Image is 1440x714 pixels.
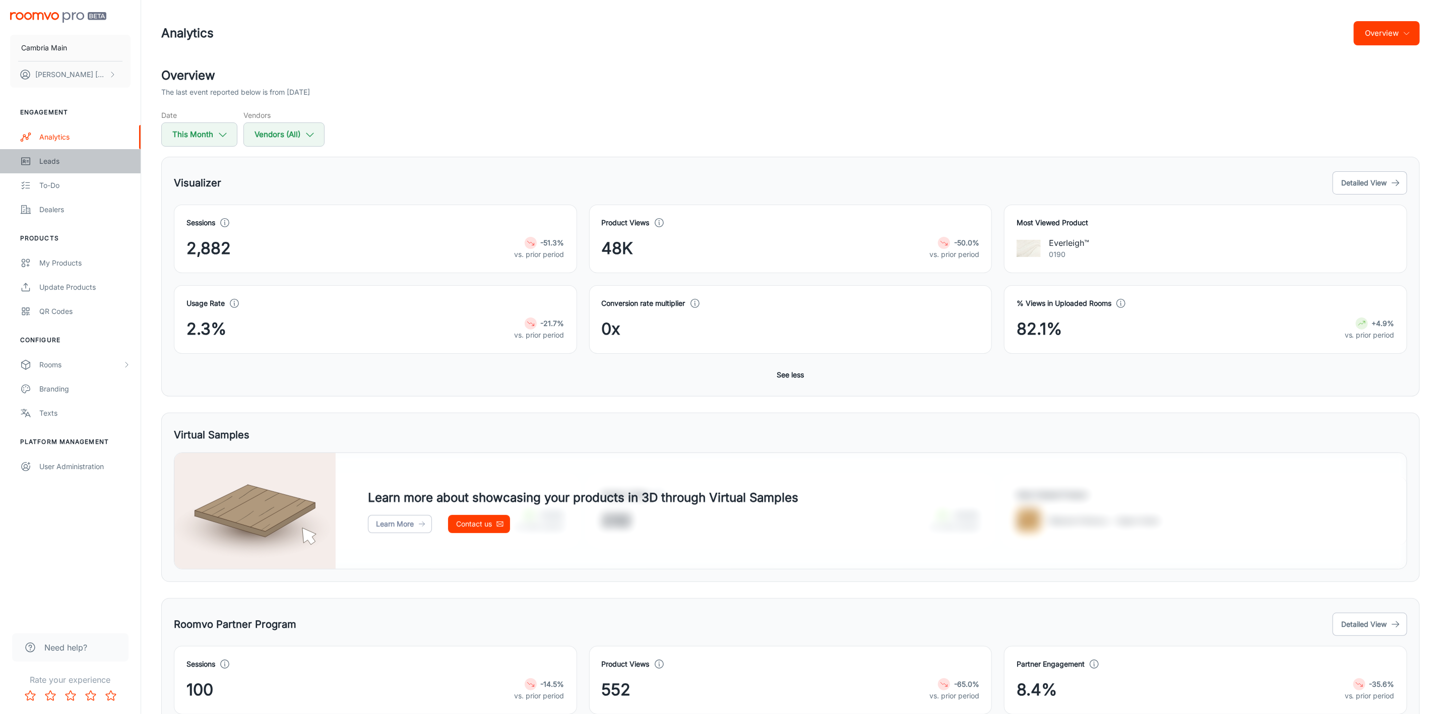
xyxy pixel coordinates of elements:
[39,306,131,317] div: QR Codes
[39,257,131,269] div: My Products
[1354,21,1420,45] button: Overview
[186,236,231,261] span: 2,882
[1017,236,1041,261] img: Everleigh™
[39,383,131,395] div: Branding
[929,249,979,260] p: vs. prior period
[60,686,81,706] button: Rate 3 star
[602,659,650,670] h4: Product Views
[44,641,87,654] span: Need help?
[602,678,631,702] span: 552
[161,67,1420,85] h2: Overview
[243,122,325,147] button: Vendors (All)
[81,686,101,706] button: Rate 4 star
[602,236,634,261] span: 48K
[773,366,808,384] button: See less
[186,678,213,702] span: 100
[1049,237,1089,249] p: Everleigh™
[20,686,40,706] button: Rate 1 star
[39,132,131,143] div: Analytics
[174,175,221,190] h5: Visualizer
[39,408,131,419] div: Texts
[1369,680,1395,688] strong: -35.6%
[161,110,237,120] h5: Date
[39,282,131,293] div: Update Products
[174,617,296,632] h5: Roomvo Partner Program
[602,217,650,228] h4: Product Views
[186,317,226,341] span: 2.3%
[602,298,685,309] h4: Conversion rate multiplier
[954,680,979,688] strong: -65.0%
[368,515,432,533] a: Learn More
[161,87,310,98] p: The last event reported below is from [DATE]
[161,122,237,147] button: This Month
[541,319,565,328] strong: -21.7%
[10,61,131,88] button: [PERSON_NAME] [PERSON_NAME]
[1049,249,1089,260] p: 0190
[174,427,249,442] h5: Virtual Samples
[186,217,215,228] h4: Sessions
[515,249,565,260] p: vs. prior period
[39,180,131,191] div: To-do
[40,686,60,706] button: Rate 2 star
[1345,690,1395,701] p: vs. prior period
[10,12,106,23] img: Roomvo PRO Beta
[186,659,215,670] h4: Sessions
[21,42,67,53] p: Cambria Main
[1345,330,1395,341] p: vs. prior period
[1017,298,1111,309] h4: % Views in Uploaded Rooms
[541,238,565,247] strong: -51.3%
[1333,613,1407,636] button: Detailed View
[10,35,131,61] button: Cambria Main
[39,461,131,472] div: User Administration
[448,515,510,533] a: Contact us
[243,110,325,120] h5: Vendors
[929,690,979,701] p: vs. prior period
[1372,319,1395,328] strong: +4.9%
[186,298,225,309] h4: Usage Rate
[1017,317,1062,341] span: 82.1%
[39,359,122,370] div: Rooms
[1017,659,1085,670] h4: Partner Engagement
[161,24,214,42] h1: Analytics
[602,317,620,341] span: 0x
[368,489,798,507] h4: Learn more about showcasing your products in 3D through Virtual Samples
[515,690,565,701] p: vs. prior period
[1333,171,1407,194] button: Detailed View
[541,680,565,688] strong: -14.5%
[101,686,121,706] button: Rate 5 star
[39,156,131,167] div: Leads
[35,69,106,80] p: [PERSON_NAME] [PERSON_NAME]
[954,238,979,247] strong: -50.0%
[1017,217,1395,228] h4: Most Viewed Product
[1017,678,1057,702] span: 8.4%
[515,330,565,341] p: vs. prior period
[8,674,133,686] p: Rate your experience
[39,204,131,215] div: Dealers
